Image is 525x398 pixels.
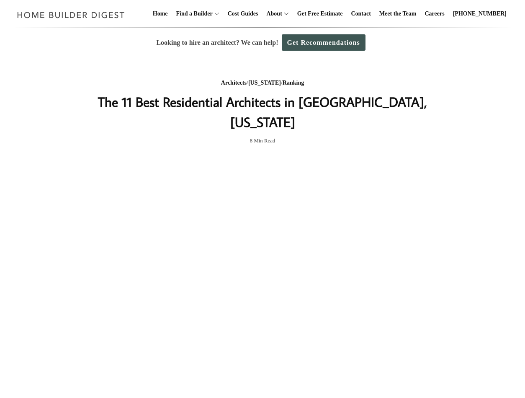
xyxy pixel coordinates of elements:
[283,80,304,86] a: Ranking
[294,0,346,27] a: Get Free Estimate
[221,80,247,86] a: Architects
[282,34,365,51] a: Get Recommendations
[224,0,262,27] a: Cost Guides
[149,0,171,27] a: Home
[13,7,129,23] img: Home Builder Digest
[95,92,430,132] h1: The 11 Best Residential Architects in [GEOGRAPHIC_DATA], [US_STATE]
[347,0,374,27] a: Contact
[95,78,430,88] div: / /
[450,0,510,27] a: [PHONE_NUMBER]
[248,80,281,86] a: [US_STATE]
[173,0,213,27] a: Find a Builder
[376,0,420,27] a: Meet the Team
[250,136,275,145] span: 8 Min Read
[422,0,448,27] a: Careers
[263,0,282,27] a: About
